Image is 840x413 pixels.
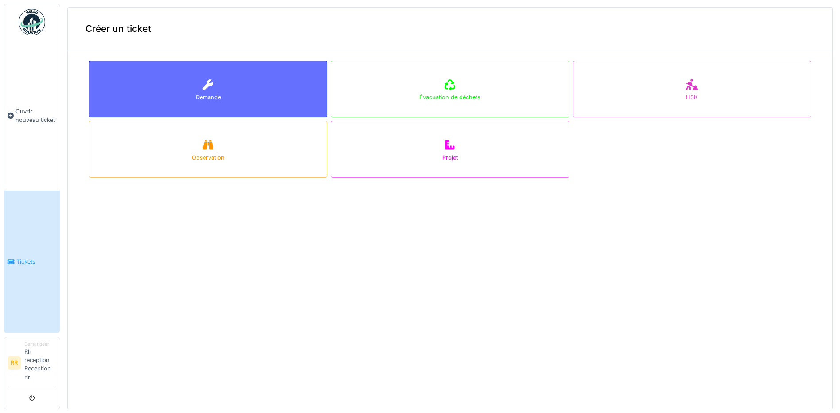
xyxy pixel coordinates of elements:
[4,40,60,191] a: Ouvrir nouveau ticket
[4,191,60,332] a: Tickets
[15,107,56,124] span: Ouvrir nouveau ticket
[8,341,56,387] a: RR DemandeurRlr reception Reception rlr
[19,9,45,35] img: Badge_color-CXgf-gQk.svg
[686,93,698,101] div: HSK
[419,93,480,101] div: Évacuation de déchets
[16,257,56,266] span: Tickets
[24,341,56,347] div: Demandeur
[24,341,56,385] li: Rlr reception Reception rlr
[442,153,458,162] div: Projet
[8,356,21,370] li: RR
[196,93,221,101] div: Demande
[192,153,225,162] div: Observation
[68,8,832,50] div: Créer un ticket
